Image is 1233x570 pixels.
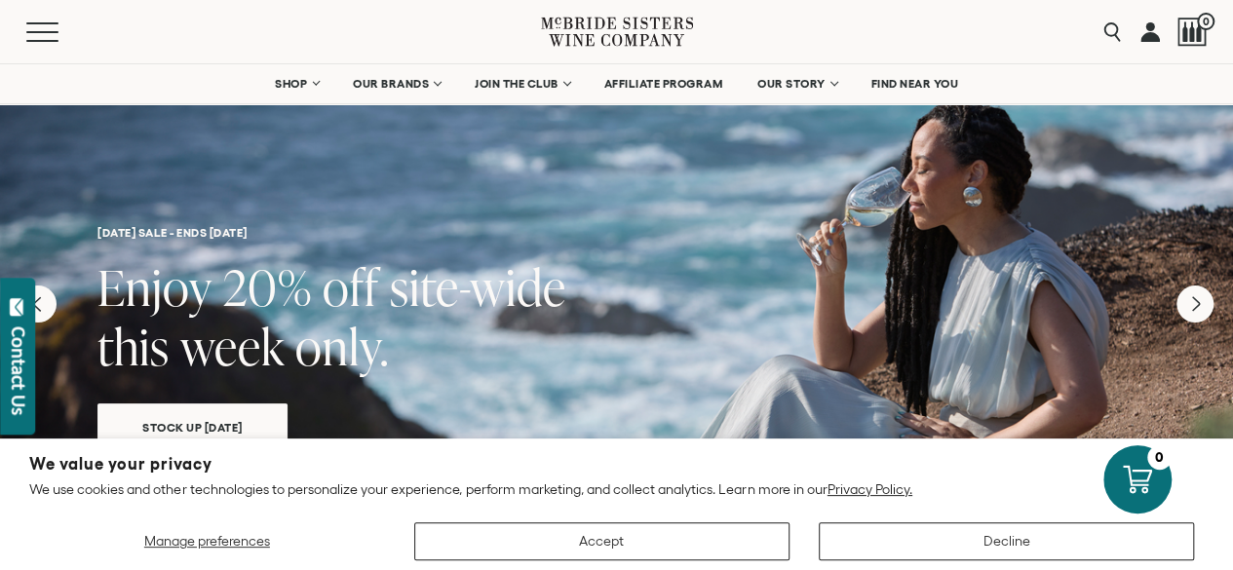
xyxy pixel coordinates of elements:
[144,533,270,549] span: Manage preferences
[180,313,285,380] span: week
[1197,13,1214,30] span: 0
[29,522,385,560] button: Manage preferences
[295,313,389,380] span: only.
[757,77,826,91] span: OUR STORY
[819,522,1194,560] button: Decline
[9,326,28,415] div: Contact Us
[745,64,849,103] a: OUR STORY
[475,77,559,91] span: JOIN THE CLUB
[323,253,379,321] span: off
[26,22,96,42] button: Mobile Menu Trigger
[275,77,308,91] span: SHOP
[29,456,1204,473] h2: We value your privacy
[462,64,582,103] a: JOIN THE CLUB
[19,285,57,323] button: Previous
[97,403,288,450] a: Stock Up [DATE]
[108,416,277,438] span: Stock Up [DATE]
[592,64,736,103] a: AFFILIATE PROGRAM
[340,64,452,103] a: OUR BRANDS
[223,253,312,321] span: 20%
[97,313,170,380] span: this
[390,253,566,321] span: site-wide
[29,480,1204,498] p: We use cookies and other technologies to personalize your experience, perform marketing, and coll...
[828,481,912,497] a: Privacy Policy.
[871,77,959,91] span: FIND NEAR YOU
[414,522,790,560] button: Accept
[97,253,212,321] span: Enjoy
[859,64,972,103] a: FIND NEAR YOU
[1176,285,1214,323] button: Next
[97,226,1136,239] h6: [DATE] SALE - ENDS [DATE]
[604,77,723,91] span: AFFILIATE PROGRAM
[262,64,330,103] a: SHOP
[1147,445,1172,470] div: 0
[353,77,429,91] span: OUR BRANDS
